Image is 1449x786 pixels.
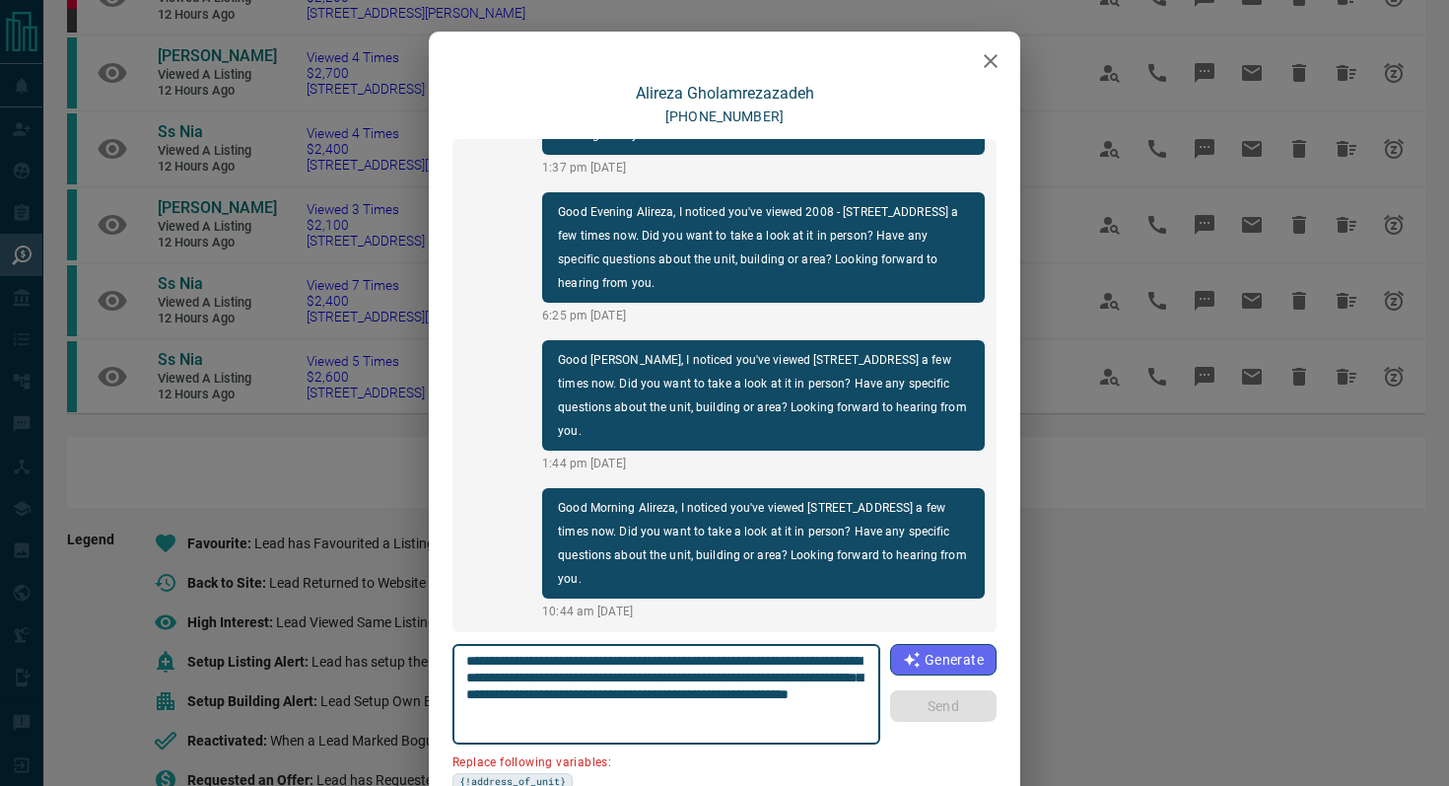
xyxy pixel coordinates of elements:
[665,107,784,127] p: [PHONE_NUMBER]
[890,644,997,676] button: Generate
[558,496,969,591] p: Good Morning Alireza, I noticed you've viewed [STREET_ADDRESS] a few times now. Did you want to t...
[542,159,985,177] p: 1:37 pm [DATE]
[542,603,985,620] p: 10:44 am [DATE]
[558,200,969,295] p: Good Evening Alireza, I noticed you've viewed 2008 - [STREET_ADDRESS] a few times now. Did you wa...
[558,348,969,443] p: Good [PERSON_NAME], I noticed you've viewed [STREET_ADDRESS] a few times now. Did you want to tak...
[542,455,985,472] p: 1:44 pm [DATE]
[542,307,985,324] p: 6:25 pm [DATE]
[452,748,866,773] p: Replace following variables:
[636,84,814,103] a: Alireza Gholamrezazadeh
